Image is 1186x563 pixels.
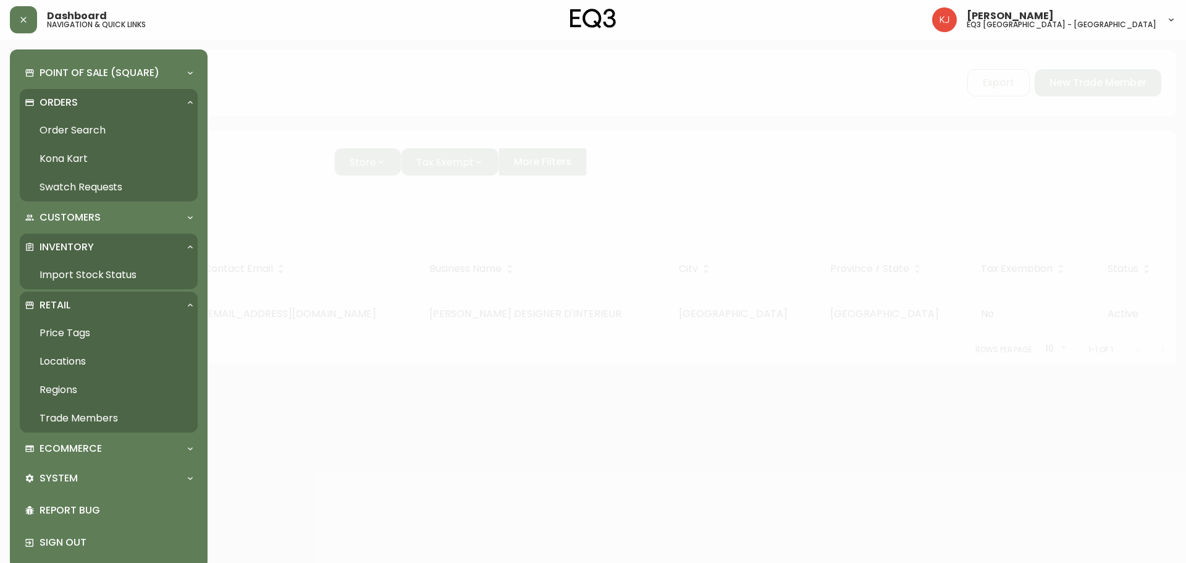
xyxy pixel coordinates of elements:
[20,527,198,559] div: Sign Out
[40,96,78,109] p: Orders
[20,376,198,404] a: Regions
[40,536,193,549] p: Sign Out
[20,292,198,319] div: Retail
[570,9,616,28] img: logo
[47,11,107,21] span: Dashboard
[40,211,101,224] p: Customers
[40,66,159,80] p: Point of Sale (Square)
[20,494,198,527] div: Report Bug
[20,404,198,433] a: Trade Members
[20,465,198,492] div: System
[932,7,957,32] img: 24a625d34e264d2520941288c4a55f8e
[20,319,198,347] a: Price Tags
[20,89,198,116] div: Orders
[40,298,70,312] p: Retail
[40,442,102,455] p: Ecommerce
[20,347,198,376] a: Locations
[47,21,146,28] h5: navigation & quick links
[40,472,78,485] p: System
[967,11,1054,21] span: [PERSON_NAME]
[40,240,94,254] p: Inventory
[20,145,198,173] a: Kona Kart
[40,504,193,517] p: Report Bug
[20,435,198,462] div: Ecommerce
[20,59,198,87] div: Point of Sale (Square)
[20,173,198,201] a: Swatch Requests
[20,116,198,145] a: Order Search
[20,234,198,261] div: Inventory
[20,261,198,289] a: Import Stock Status
[20,204,198,231] div: Customers
[967,21,1156,28] h5: eq3 [GEOGRAPHIC_DATA] - [GEOGRAPHIC_DATA]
